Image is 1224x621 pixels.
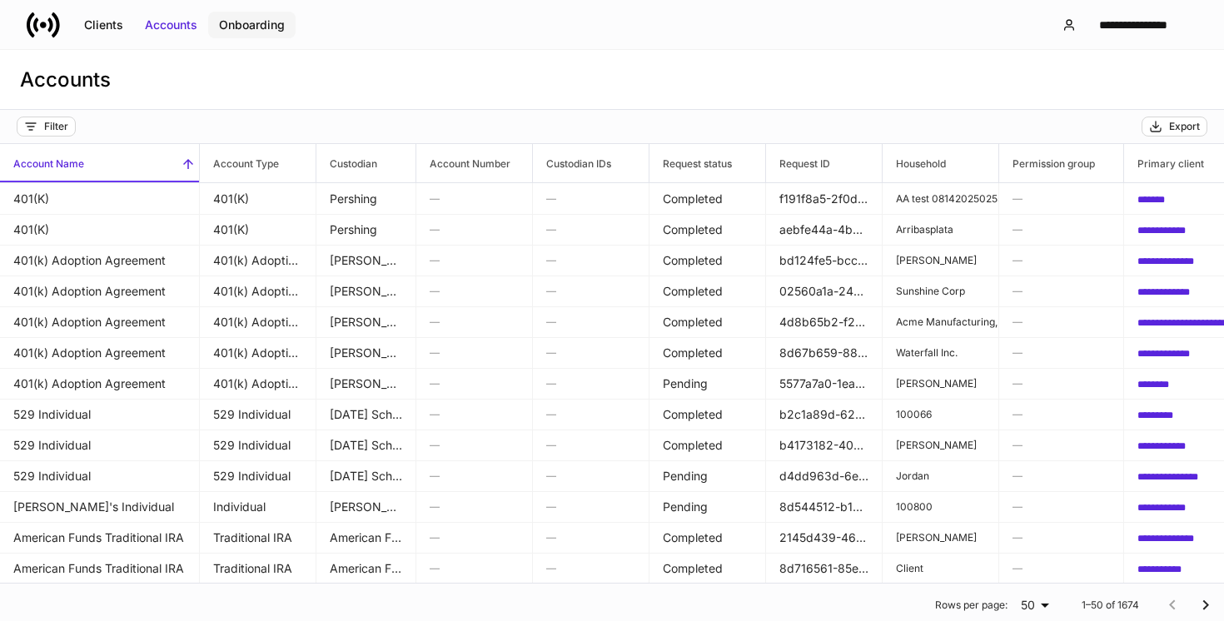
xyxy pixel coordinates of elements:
button: Filter [17,117,76,137]
p: Rows per page: [935,599,1008,612]
h6: Household [883,156,946,171]
h6: — [1013,560,1110,576]
h6: — [430,283,519,299]
h6: Permission group [999,156,1095,171]
h6: Request status [649,156,732,171]
h6: — [430,375,519,391]
td: 529 Individual [200,399,316,430]
p: Waterfall Inc. [896,346,985,360]
p: [PERSON_NAME] [896,439,985,452]
h6: Custodian IDs [533,156,611,171]
h6: — [430,191,519,206]
td: b2c1a89d-6205-489d-8cd3-e8a99deec994 [766,399,883,430]
p: [PERSON_NAME] [896,377,985,390]
td: 401(k) Adoption Agreement [200,306,316,338]
td: d4dd963d-6efd-433c-9560-66c35e25ee23 [766,460,883,492]
td: Completed [649,245,766,276]
td: 401(k) Adoption Agreement [200,337,316,369]
td: American Funds [316,522,416,554]
div: Onboarding [219,17,285,33]
h6: — [430,468,519,484]
h6: — [546,221,635,237]
h6: — [546,314,635,330]
p: Client [896,562,985,575]
td: 8d544512-b168-478b-8db5-286c0e21b3d1 [766,491,883,523]
span: Request ID [766,144,882,182]
td: Pending [649,368,766,400]
td: Completed [649,276,766,307]
td: Traditional IRA [200,553,316,584]
td: 401(K) [200,214,316,246]
td: Completed [649,306,766,338]
h6: — [546,499,635,514]
td: Schwab [316,337,416,369]
h6: — [546,345,635,360]
td: Tomorrow's Scholar [316,460,416,492]
td: Schwab [316,245,416,276]
h6: — [1013,437,1110,453]
h3: Accounts [20,67,111,93]
td: 401(k) Adoption Agreement [200,245,316,276]
h6: — [430,314,519,330]
h6: — [1013,499,1110,514]
p: Jordan [896,469,985,483]
span: Custodian [316,144,415,182]
p: 1–50 of 1674 [1082,599,1139,612]
h6: — [430,221,519,237]
td: Tomorrow's Scholar [316,399,416,430]
h6: — [430,406,519,422]
div: Accounts [145,17,197,33]
td: Schwab [316,491,416,523]
td: bd124fe5-bcc9-42eb-8323-76b6dd642219 [766,245,883,276]
h6: — [1013,529,1110,545]
h6: Primary client [1124,156,1204,171]
h6: — [1013,252,1110,268]
td: 2145d439-46e8-4f1d-aec0-d9476f554226 [766,522,883,554]
p: AA test 08142025025540 [896,192,985,206]
td: Pershing [316,214,416,246]
div: 50 [1014,597,1055,614]
td: 401(k) Adoption Agreement [200,368,316,400]
td: 5577a7a0-1ea2-48b4-90ed-a25d19b479dd [766,368,883,400]
p: [PERSON_NAME] [896,531,985,544]
h6: — [546,529,635,545]
p: Acme Manufacturing, Inc. [896,315,985,329]
h6: — [546,468,635,484]
p: Sunshine Corp [896,285,985,298]
h6: — [1013,375,1110,391]
td: Completed [649,399,766,430]
td: f191f8a5-2f0d-4fcc-86c9-b698aa31c7e6 [766,183,883,215]
h6: Request ID [766,156,830,171]
h6: — [546,437,635,453]
span: Custodian IDs [533,144,649,182]
td: Pending [649,460,766,492]
div: Export [1169,120,1200,133]
button: Export [1142,117,1207,137]
td: American Funds [316,553,416,584]
div: Filter [44,120,68,133]
h6: — [546,560,635,576]
h6: — [546,406,635,422]
h6: Account Number [416,156,510,171]
h6: — [546,375,635,391]
h6: — [546,252,635,268]
td: Pershing [316,183,416,215]
h6: — [430,560,519,576]
p: 100066 [896,408,985,421]
h6: — [1013,221,1110,237]
td: Tomorrow's Scholar [316,430,416,461]
h6: — [546,191,635,206]
td: Schwab [316,276,416,307]
span: Account Type [200,144,316,182]
h6: — [430,499,519,514]
td: 8d67b659-8855-4335-be77-1aa90f48ad8c [766,337,883,369]
td: 529 Individual [200,430,316,461]
td: Pending [649,491,766,523]
td: 529 Individual [200,460,316,492]
td: Completed [649,522,766,554]
p: [PERSON_NAME] [896,254,985,267]
h6: — [1013,314,1110,330]
div: Clients [84,17,123,33]
h6: — [1013,191,1110,206]
td: 8d716561-85e2-4fcf-8420-f34a481f3a28 [766,553,883,584]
